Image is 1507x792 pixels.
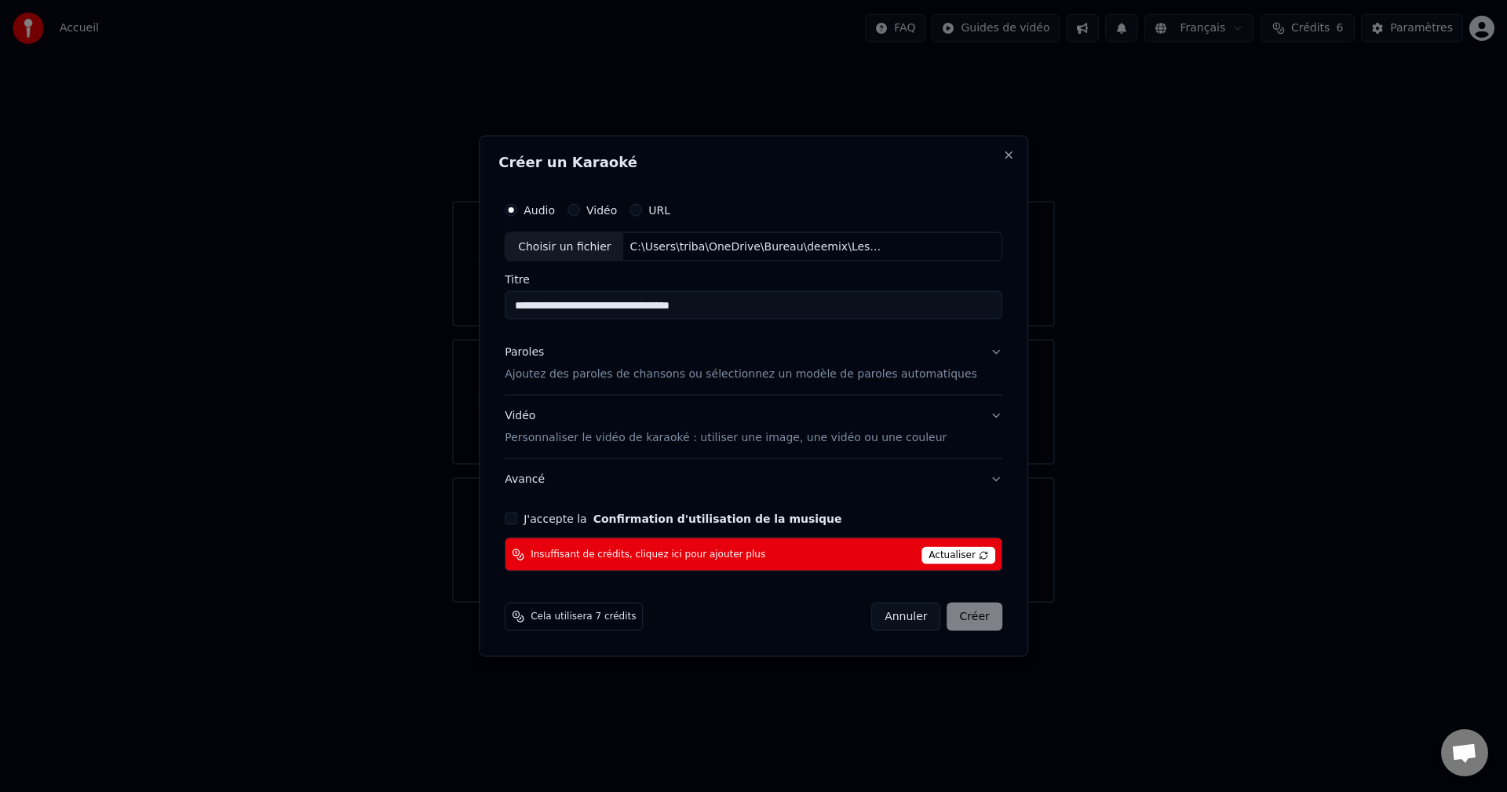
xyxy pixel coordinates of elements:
[586,204,617,215] label: Vidéo
[593,513,842,524] button: J'accepte la
[921,547,995,564] span: Actualiser
[524,513,841,524] label: J'accepte la
[505,367,977,382] p: Ajoutez des paroles de chansons ou sélectionnez un modèle de paroles automatiques
[648,204,670,215] label: URL
[505,459,1002,500] button: Avancé
[505,274,1002,285] label: Titre
[498,155,1009,169] h2: Créer un Karaoké
[505,345,544,360] div: Paroles
[624,239,891,254] div: C:\Users\triba\OneDrive\Bureau\deemix\Les dix commandements - L'envie d'aimer.mp3
[524,204,555,215] label: Audio
[531,611,636,623] span: Cela utilisera 7 crédits
[505,430,947,446] p: Personnaliser le vidéo de karaoké : utiliser une image, une vidéo ou une couleur
[505,332,1002,395] button: ParolesAjoutez des paroles de chansons ou sélectionnez un modèle de paroles automatiques
[871,603,940,631] button: Annuler
[505,408,947,446] div: Vidéo
[531,548,765,560] span: Insuffisant de crédits, cliquez ici pour ajouter plus
[505,396,1002,458] button: VidéoPersonnaliser le vidéo de karaoké : utiliser une image, une vidéo ou une couleur
[505,232,623,261] div: Choisir un fichier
